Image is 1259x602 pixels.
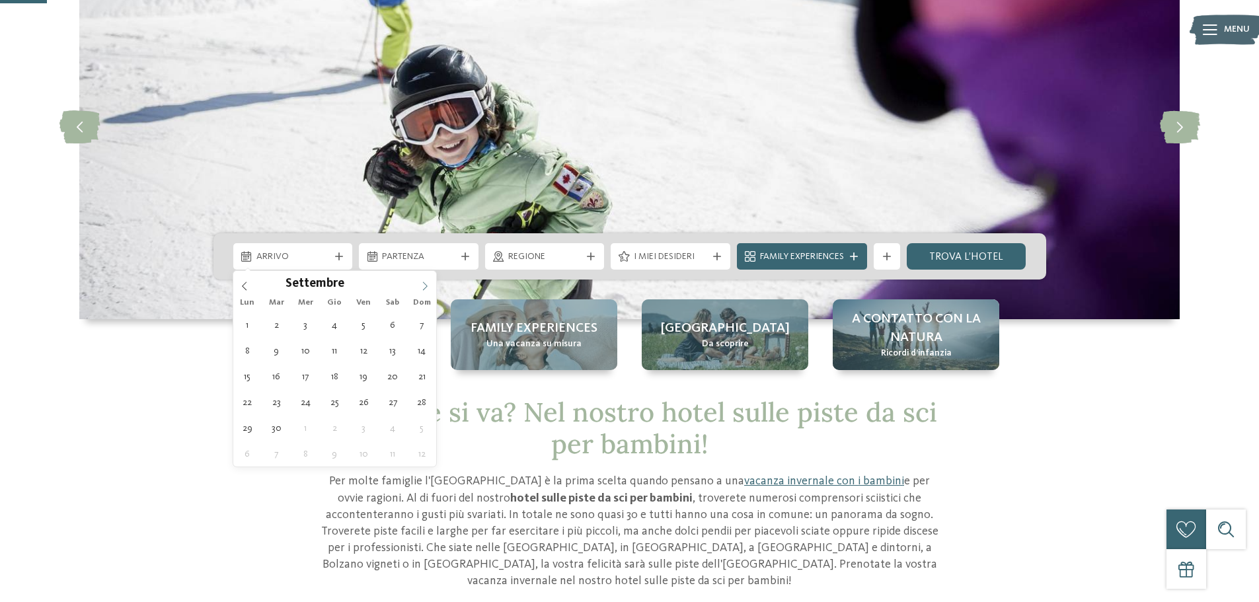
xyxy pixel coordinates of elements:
strong: hotel sulle piste da sci per bambini [510,492,693,504]
span: Family experiences [471,319,597,338]
a: trova l’hotel [907,243,1026,270]
span: Settembre 23, 2025 [264,389,289,415]
span: Ottobre 5, 2025 [409,415,435,441]
span: Settembre 19, 2025 [351,363,377,389]
span: Partenza [382,250,455,264]
span: Ottobre 12, 2025 [409,441,435,467]
span: Settembre 13, 2025 [380,338,406,363]
span: Settembre 12, 2025 [351,338,377,363]
span: Ottobre 10, 2025 [351,441,377,467]
span: Family Experiences [760,250,844,264]
span: Settembre 24, 2025 [293,389,319,415]
a: Hotel sulle piste da sci per bambini: divertimento senza confini Family experiences Una vacanza s... [451,299,617,370]
span: Settembre 2, 2025 [264,312,289,338]
a: vacanza invernale con i bambini [744,475,904,487]
span: Regione [508,250,582,264]
span: Settembre 26, 2025 [351,389,377,415]
span: Settembre 8, 2025 [235,338,260,363]
span: Gio [320,299,349,307]
span: Settembre 21, 2025 [409,363,435,389]
span: Settembre 14, 2025 [409,338,435,363]
span: Ottobre 8, 2025 [293,441,319,467]
span: Ricordi d’infanzia [881,347,952,360]
span: Settembre 7, 2025 [409,312,435,338]
span: Settembre 22, 2025 [235,389,260,415]
span: Da scoprire [702,338,749,351]
span: A contatto con la natura [846,310,986,347]
span: Settembre 1, 2025 [235,312,260,338]
span: Ottobre 11, 2025 [380,441,406,467]
span: [GEOGRAPHIC_DATA] [661,319,790,338]
span: Una vacanza su misura [486,338,582,351]
span: Ottobre 6, 2025 [235,441,260,467]
span: Settembre 25, 2025 [322,389,348,415]
span: Ottobre 2, 2025 [322,415,348,441]
span: Settembre 16, 2025 [264,363,289,389]
span: Lun [233,299,262,307]
span: Ven [349,299,378,307]
a: Hotel sulle piste da sci per bambini: divertimento senza confini [GEOGRAPHIC_DATA] Da scoprire [642,299,808,370]
span: Settembre 15, 2025 [235,363,260,389]
span: Settembre 3, 2025 [293,312,319,338]
span: Dom [407,299,436,307]
p: Per molte famiglie l'[GEOGRAPHIC_DATA] è la prima scelta quando pensano a una e per ovvie ragioni... [316,473,944,589]
span: Settembre 27, 2025 [380,389,406,415]
span: Settembre 9, 2025 [264,338,289,363]
span: Settembre 11, 2025 [322,338,348,363]
span: Dov’è che si va? Nel nostro hotel sulle piste da sci per bambini! [323,395,937,461]
span: Ottobre 7, 2025 [264,441,289,467]
span: Mar [262,299,291,307]
span: Ottobre 3, 2025 [351,415,377,441]
span: Settembre 5, 2025 [351,312,377,338]
span: Settembre 29, 2025 [235,415,260,441]
span: Sab [378,299,407,307]
span: Ottobre 9, 2025 [322,441,348,467]
a: Hotel sulle piste da sci per bambini: divertimento senza confini A contatto con la natura Ricordi... [833,299,999,370]
span: Settembre [286,278,344,291]
span: Settembre 10, 2025 [293,338,319,363]
span: Settembre 4, 2025 [322,312,348,338]
span: Settembre 18, 2025 [322,363,348,389]
span: Arrivo [256,250,330,264]
span: Settembre 20, 2025 [380,363,406,389]
input: Year [344,276,388,290]
span: Settembre 30, 2025 [264,415,289,441]
span: Ottobre 1, 2025 [293,415,319,441]
span: Settembre 28, 2025 [409,389,435,415]
span: Ottobre 4, 2025 [380,415,406,441]
span: Settembre 17, 2025 [293,363,319,389]
span: Settembre 6, 2025 [380,312,406,338]
span: I miei desideri [634,250,707,264]
span: Mer [291,299,320,307]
